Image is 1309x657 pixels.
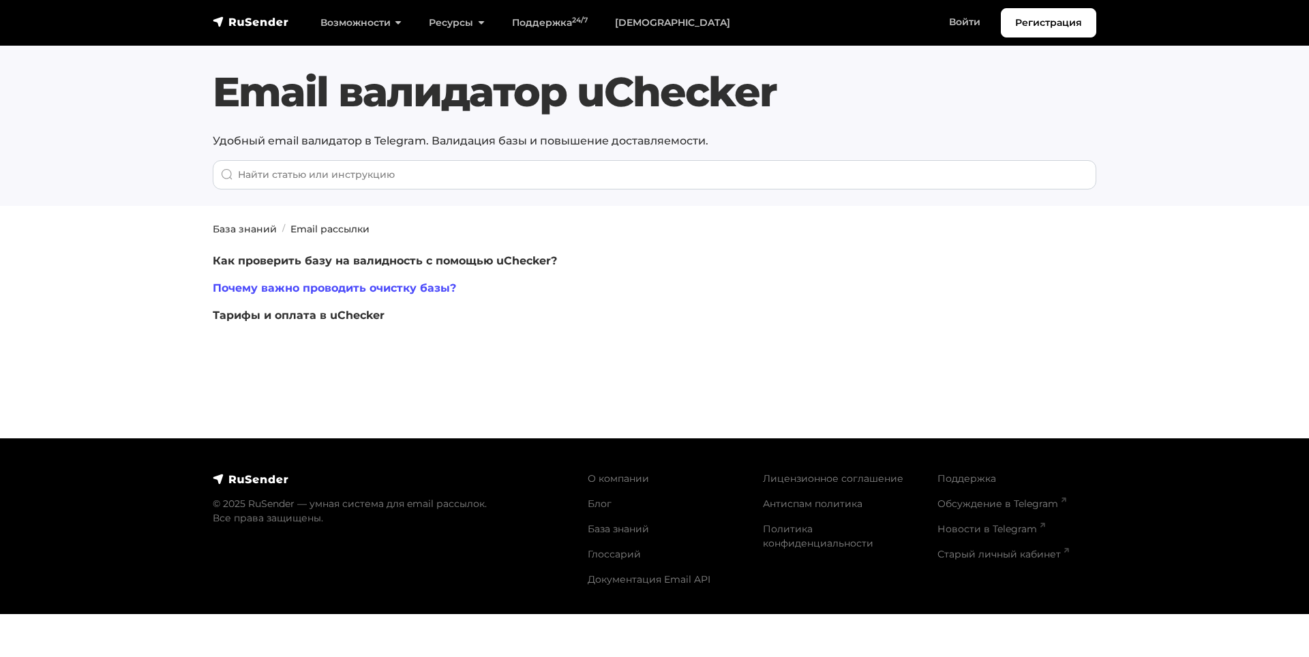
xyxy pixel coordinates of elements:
[213,254,557,267] a: Как проверить базу на валидность с помощью uChecker?
[937,472,996,485] a: Поддержка
[307,9,415,37] a: Возможности
[213,15,289,29] img: RuSender
[213,223,277,235] a: База знаний
[937,498,1066,510] a: Обсуждение в Telegram
[1001,8,1096,37] a: Регистрация
[213,281,456,294] a: Почему важно проводить очистку базы?
[601,9,744,37] a: [DEMOGRAPHIC_DATA]
[763,498,862,510] a: Антиспам политика
[221,168,233,181] img: Поиск
[213,133,1096,149] p: Удобный email валидатор в Telegram. Валидация базы и повышение доставляемости.
[588,523,649,535] a: База знаний
[213,67,1096,117] h1: Email валидатор uChecker
[213,160,1096,189] input: When autocomplete results are available use up and down arrows to review and enter to go to the d...
[213,497,571,525] p: © 2025 RuSender — умная система для email рассылок. Все права защищены.
[213,472,289,486] img: RuSender
[205,222,1104,236] nav: breadcrumb
[937,548,1069,560] a: Старый личный кабинет
[498,9,601,37] a: Поддержка24/7
[588,498,612,510] a: Блог
[415,9,498,37] a: Ресурсы
[763,472,903,485] a: Лицензионное соглашение
[588,472,649,485] a: О компании
[213,309,385,322] a: Тарифы и оплата в uChecker
[937,523,1045,535] a: Новости в Telegram
[763,523,873,549] a: Политика конфиденциальности
[935,8,994,36] a: Войти
[572,16,588,25] sup: 24/7
[588,548,641,560] a: Глоссарий
[588,573,710,585] a: Документация Email API
[290,223,370,235] a: Email рассылки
